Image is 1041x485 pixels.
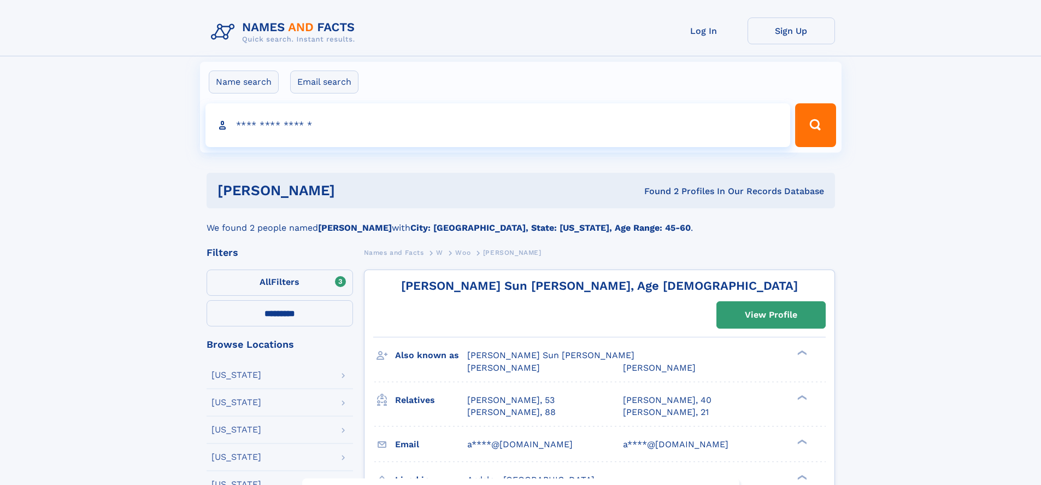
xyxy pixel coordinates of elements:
a: [PERSON_NAME], 40 [623,394,711,406]
h3: Relatives [395,391,467,410]
span: All [260,277,271,287]
span: Ardsley, [GEOGRAPHIC_DATA] [467,475,595,485]
h1: [PERSON_NAME] [217,184,490,197]
label: Name search [209,71,279,94]
span: W [436,249,443,256]
div: Browse Locations [207,340,353,349]
b: City: [GEOGRAPHIC_DATA], State: [US_STATE], Age Range: 45-60 [410,223,691,233]
a: Log In [660,17,748,44]
div: Filters [207,248,353,258]
label: Filters [207,270,353,296]
a: [PERSON_NAME], 21 [623,406,709,418]
b: [PERSON_NAME] [318,223,392,233]
div: We found 2 people named with . [207,208,835,235]
div: Found 2 Profiles In Our Records Database [490,185,824,197]
div: [US_STATE] [211,398,261,407]
a: Names and Facts [364,246,424,259]
div: [US_STATE] [211,371,261,379]
div: [US_STATE] [211,453,261,461]
a: Woo [455,246,470,259]
a: View Profile [717,302,825,328]
div: ❯ [795,474,808,481]
a: [PERSON_NAME], 88 [467,406,556,418]
input: search input [205,103,791,147]
label: Email search [290,71,358,94]
div: [US_STATE] [211,425,261,434]
span: [PERSON_NAME] [483,249,542,256]
span: [PERSON_NAME] [623,363,696,373]
a: [PERSON_NAME] Sun [PERSON_NAME], Age [DEMOGRAPHIC_DATA] [401,279,798,293]
a: Sign Up [748,17,835,44]
div: ❯ [795,438,808,445]
button: Search Button [795,103,836,147]
h3: Email [395,435,467,454]
a: W [436,246,443,259]
div: ❯ [795,394,808,401]
a: [PERSON_NAME], 53 [467,394,555,406]
span: [PERSON_NAME] [467,363,540,373]
h3: Also known as [395,346,467,365]
span: [PERSON_NAME] Sun [PERSON_NAME] [467,350,634,360]
img: Logo Names and Facts [207,17,364,47]
div: ❯ [795,349,808,357]
div: View Profile [745,302,797,328]
span: Woo [455,249,470,256]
